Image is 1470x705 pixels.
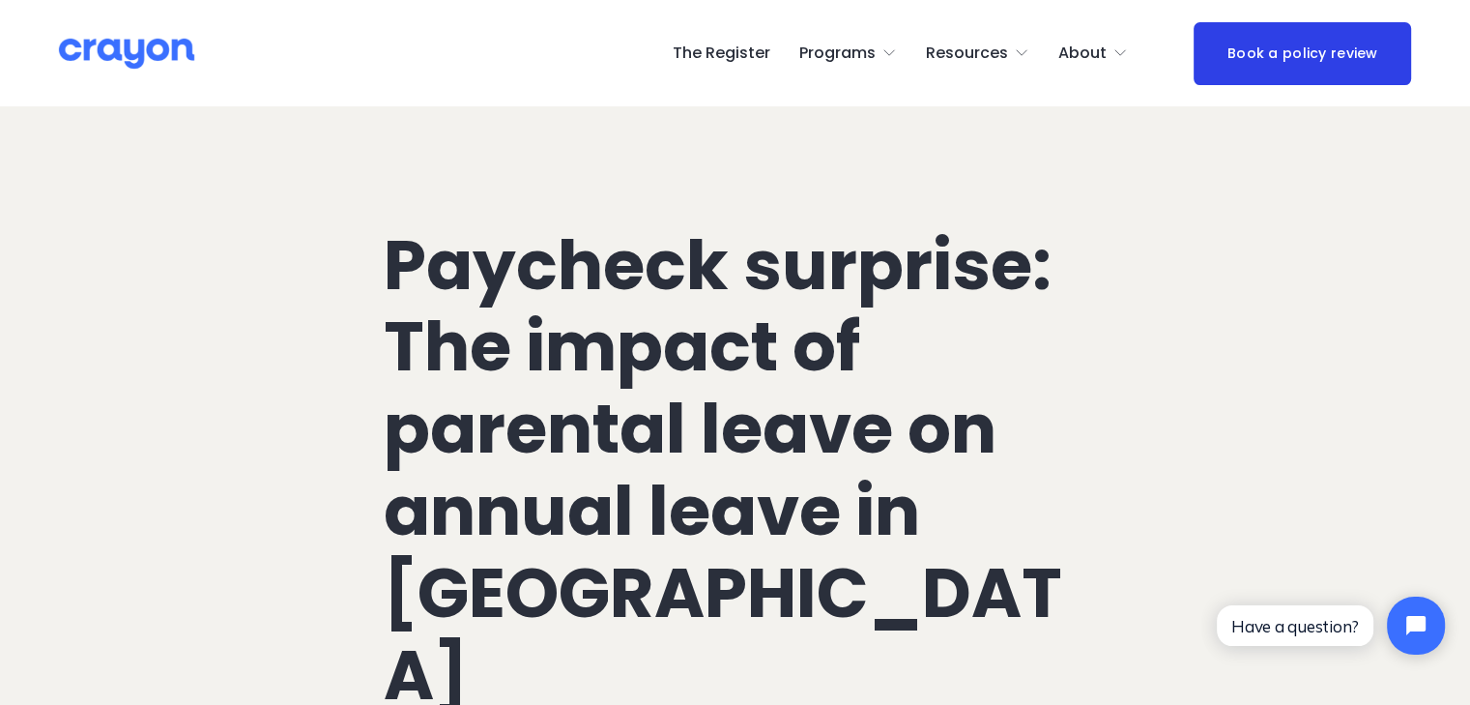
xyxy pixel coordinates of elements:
a: folder dropdown [926,38,1029,69]
img: Crayon [59,37,194,71]
span: Resources [926,40,1008,68]
a: folder dropdown [1058,38,1128,69]
iframe: Tidio Chat [1200,580,1461,671]
a: The Register [673,38,770,69]
span: About [1058,40,1107,68]
a: Book a policy review [1194,22,1411,85]
a: folder dropdown [799,38,897,69]
span: Programs [799,40,876,68]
